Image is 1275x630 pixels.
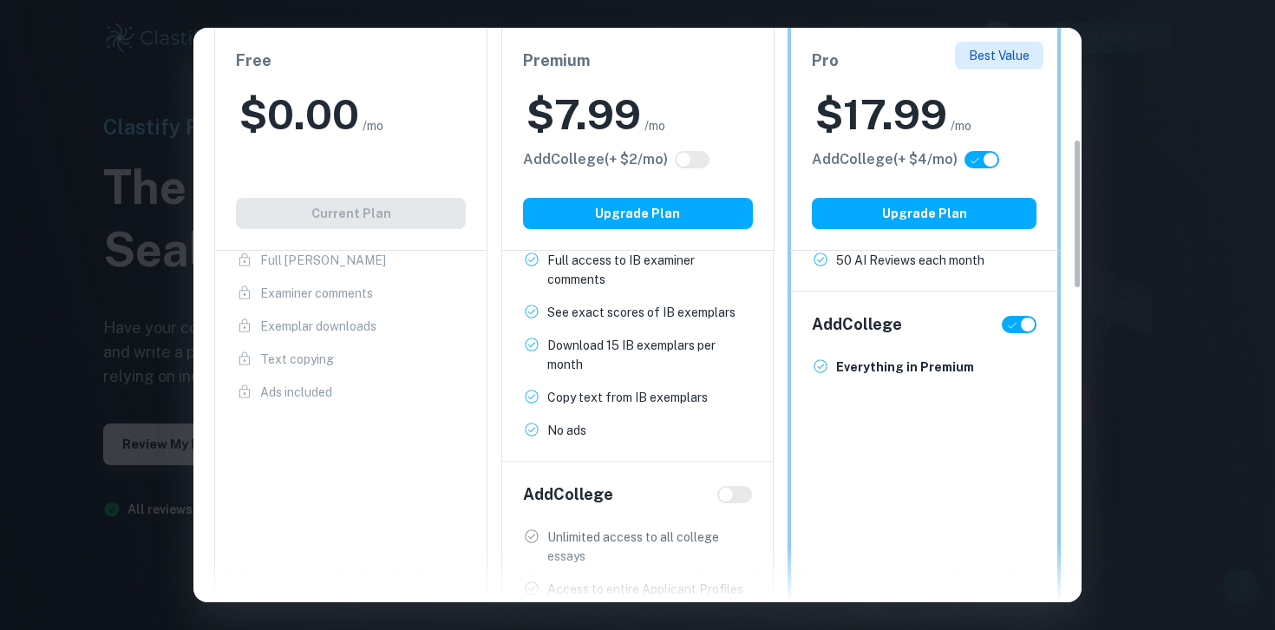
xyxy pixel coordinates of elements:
[969,46,1030,65] p: Best Value
[812,149,958,170] h6: Click to see all the additional College features.
[523,149,668,170] h6: Click to see all the additional College features.
[815,87,947,142] h2: $ 17.99
[547,528,753,566] p: Unlimited access to all college essays
[951,116,971,135] span: /mo
[547,303,736,322] p: See exact scores of IB exemplars
[812,198,1036,229] button: Upgrade Plan
[812,49,1036,73] h6: Pro
[523,198,753,229] button: Upgrade Plan
[239,87,359,142] h2: $ 0.00
[363,116,383,135] span: /mo
[523,49,753,73] h6: Premium
[547,251,753,289] p: Full access to IB examiner comments
[547,421,586,440] p: No ads
[812,312,902,337] h6: Add College
[836,251,984,270] p: 50 AI Reviews each month
[260,383,332,402] p: Ads included
[644,116,665,135] span: /mo
[547,336,753,374] p: Download 15 IB exemplars per month
[260,251,386,270] p: Full [PERSON_NAME]
[260,317,376,336] p: Exemplar downloads
[236,49,466,73] h6: Free
[836,358,974,377] p: Everything in Premium
[523,482,613,507] h6: Add College
[260,284,373,303] p: Examiner comments
[260,350,334,369] p: Text copying
[526,87,641,142] h2: $ 7.99
[547,388,708,407] p: Copy text from IB exemplars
